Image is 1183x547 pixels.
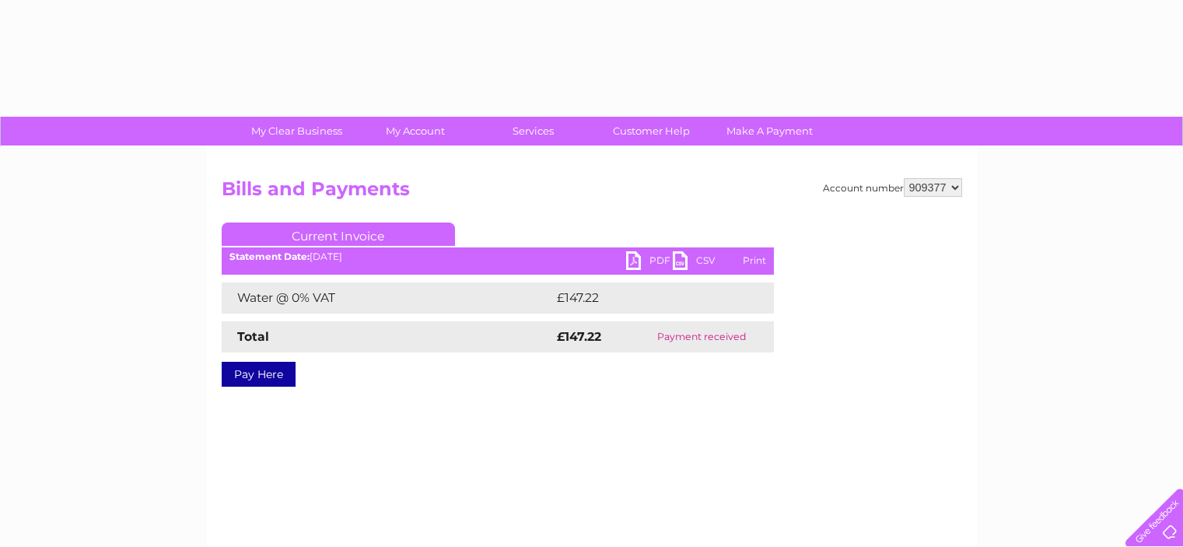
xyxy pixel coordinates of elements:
a: Current Invoice [222,223,455,246]
a: My Clear Business [233,117,361,146]
div: Account number [823,178,962,197]
div: [DATE] [222,251,774,262]
a: CSV [673,251,719,274]
strong: Total [237,329,269,344]
h2: Bills and Payments [222,178,962,208]
a: Make A Payment [705,117,834,146]
td: Water @ 0% VAT [222,282,553,314]
td: Payment received [630,321,773,352]
a: Pay Here [222,362,296,387]
a: Print [719,251,766,274]
a: Services [469,117,597,146]
strong: £147.22 [557,329,601,344]
b: Statement Date: [229,251,310,262]
td: £147.22 [553,282,744,314]
a: PDF [626,251,673,274]
a: My Account [351,117,479,146]
a: Customer Help [587,117,716,146]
